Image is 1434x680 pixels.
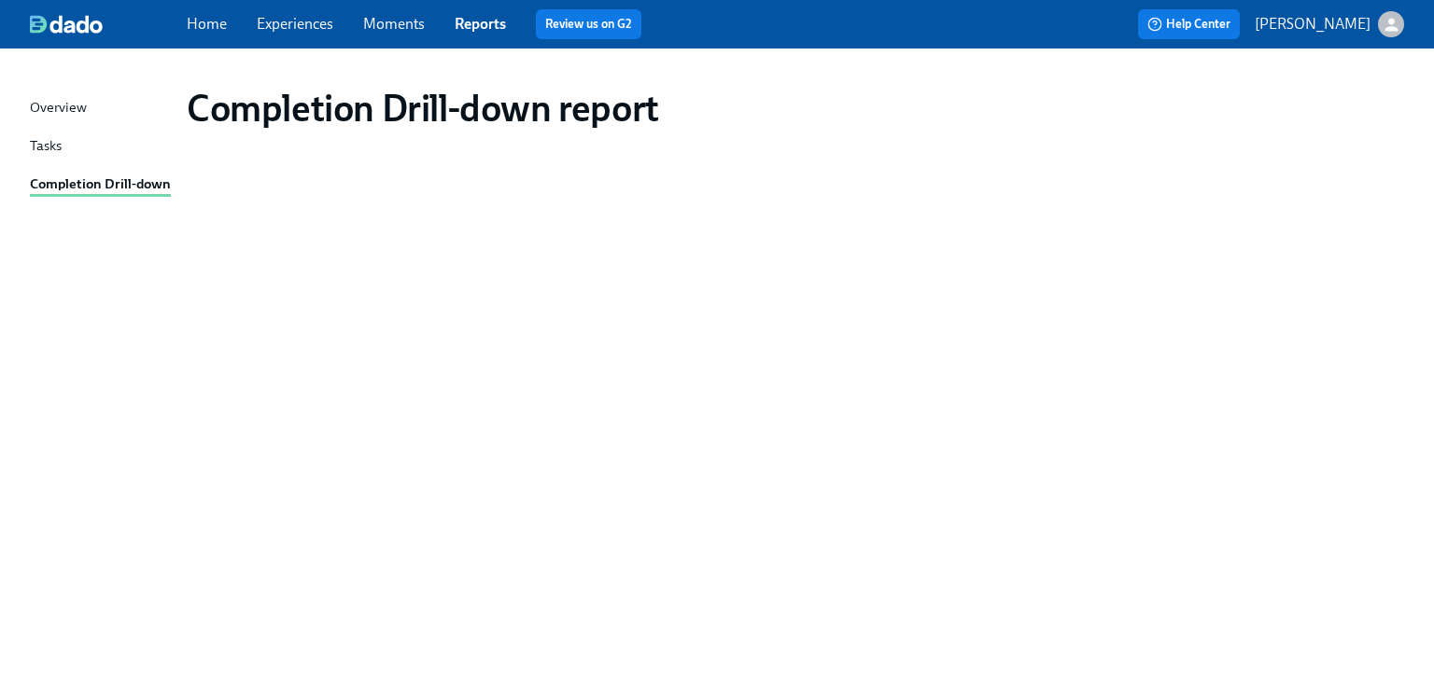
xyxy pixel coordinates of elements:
p: [PERSON_NAME] [1255,14,1371,35]
a: Moments [363,15,425,33]
a: Reports [455,15,506,33]
div: Overview [30,97,87,120]
a: Review us on G2 [545,15,632,34]
a: Experiences [257,15,333,33]
img: dado [30,15,103,34]
a: Completion Drill-down [30,173,172,197]
button: [PERSON_NAME] [1255,11,1404,37]
div: Tasks [30,135,62,159]
h1: Completion Drill-down report [187,86,659,131]
button: Help Center [1138,9,1240,39]
a: dado [30,15,187,34]
a: Tasks [30,135,172,159]
a: Overview [30,97,172,120]
span: Help Center [1147,15,1230,34]
div: Completion Drill-down [30,173,171,197]
button: Review us on G2 [536,9,641,39]
a: Home [187,15,227,33]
